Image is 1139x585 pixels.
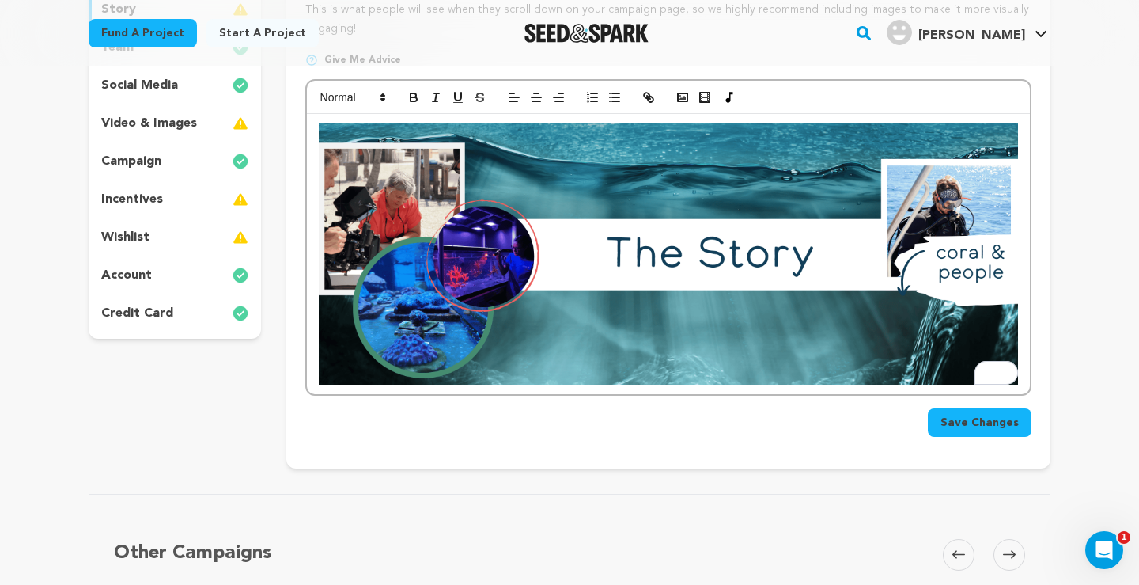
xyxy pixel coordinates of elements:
button: social media [89,73,261,98]
span: Save Changes [940,415,1019,431]
img: warning-full.svg [233,190,248,209]
img: warning-full.svg [233,228,248,247]
p: video & images [101,114,197,133]
img: check-circle-full.svg [233,266,248,285]
button: campaign [89,149,261,174]
span: Larson A.'s Profile [884,17,1050,50]
img: user.png [887,20,912,45]
button: video & images [89,111,261,136]
button: incentives [89,187,261,212]
img: check-circle-full.svg [233,76,248,95]
img: 1755740271-synopsisbanner.png [319,123,1018,385]
img: check-circle-full.svg [233,304,248,323]
iframe: Intercom live chat [1085,531,1123,569]
h5: Other Campaigns [114,539,271,568]
a: Seed&Spark Homepage [524,24,649,43]
img: warning-full.svg [233,114,248,133]
span: 1 [1118,531,1130,544]
button: wishlist [89,225,261,250]
p: credit card [101,304,173,323]
button: Save Changes [928,408,1031,437]
img: check-circle-full.svg [233,152,248,171]
p: account [101,266,152,285]
div: Larson A.'s Profile [887,20,1025,45]
button: credit card [89,301,261,326]
p: social media [101,76,178,95]
p: campaign [101,152,161,171]
span: [PERSON_NAME] [918,29,1025,42]
a: Start a project [206,19,319,47]
a: Larson A.'s Profile [884,17,1050,45]
a: Fund a project [89,19,197,47]
button: account [89,263,261,288]
div: To enrich screen reader interactions, please activate Accessibility in Grammarly extension settings [307,114,1030,394]
p: wishlist [101,228,149,247]
p: incentives [101,190,163,209]
img: Seed&Spark Logo Dark Mode [524,24,649,43]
